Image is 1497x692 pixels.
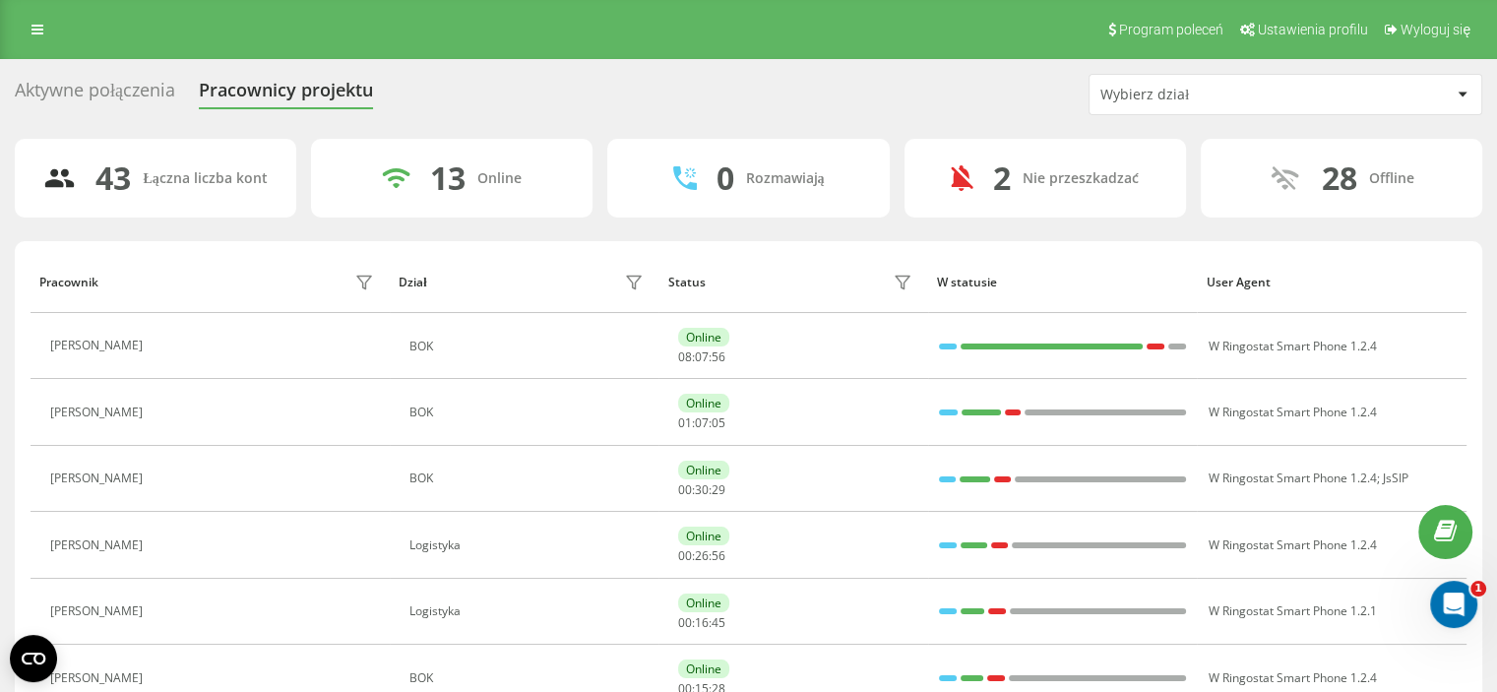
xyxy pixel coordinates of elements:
[399,276,426,289] div: Dział
[50,604,148,618] div: [PERSON_NAME]
[1208,536,1376,553] span: W Ringostat Smart Phone 1.2.4
[1208,404,1376,420] span: W Ringostat Smart Phone 1.2.4
[1368,170,1413,187] div: Offline
[199,80,373,110] div: Pracownicy projektu
[50,406,148,419] div: [PERSON_NAME]
[937,276,1188,289] div: W statusie
[678,616,725,630] div: : :
[477,170,522,187] div: Online
[695,614,709,631] span: 16
[95,159,131,197] div: 43
[409,340,649,353] div: BOK
[1100,87,1336,103] div: Wybierz dział
[678,547,692,564] span: 00
[1207,276,1458,289] div: User Agent
[678,350,725,364] div: : :
[712,547,725,564] span: 56
[1382,470,1407,486] span: JsSIP
[678,481,692,498] span: 00
[409,472,649,485] div: BOK
[50,538,148,552] div: [PERSON_NAME]
[1258,22,1368,37] span: Ustawienia profilu
[746,170,825,187] div: Rozmawiają
[695,481,709,498] span: 30
[678,483,725,497] div: : :
[1208,669,1376,686] span: W Ringostat Smart Phone 1.2.4
[50,671,148,685] div: [PERSON_NAME]
[678,348,692,365] span: 08
[409,406,649,419] div: BOK
[1470,581,1486,597] span: 1
[409,538,649,552] div: Logistyka
[678,416,725,430] div: : :
[1321,159,1356,197] div: 28
[409,671,649,685] div: BOK
[50,339,148,352] div: [PERSON_NAME]
[1430,581,1477,628] iframe: Intercom live chat
[678,461,729,479] div: Online
[678,660,729,678] div: Online
[678,414,692,431] span: 01
[678,594,729,612] div: Online
[695,348,709,365] span: 07
[50,472,148,485] div: [PERSON_NAME]
[430,159,466,197] div: 13
[712,414,725,431] span: 05
[39,276,98,289] div: Pracownik
[1401,22,1470,37] span: Wyloguj się
[10,635,57,682] button: Open CMP widget
[678,394,729,412] div: Online
[712,481,725,498] span: 29
[1119,22,1223,37] span: Program poleceń
[695,547,709,564] span: 26
[668,276,706,289] div: Status
[1208,470,1376,486] span: W Ringostat Smart Phone 1.2.4
[678,527,729,545] div: Online
[993,159,1011,197] div: 2
[712,614,725,631] span: 45
[678,328,729,346] div: Online
[15,80,175,110] div: Aktywne połączenia
[678,614,692,631] span: 00
[712,348,725,365] span: 56
[143,170,267,187] div: Łączna liczba kont
[1023,170,1139,187] div: Nie przeszkadzać
[678,549,725,563] div: : :
[1208,602,1376,619] span: W Ringostat Smart Phone 1.2.1
[1208,338,1376,354] span: W Ringostat Smart Phone 1.2.4
[409,604,649,618] div: Logistyka
[717,159,734,197] div: 0
[695,414,709,431] span: 07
